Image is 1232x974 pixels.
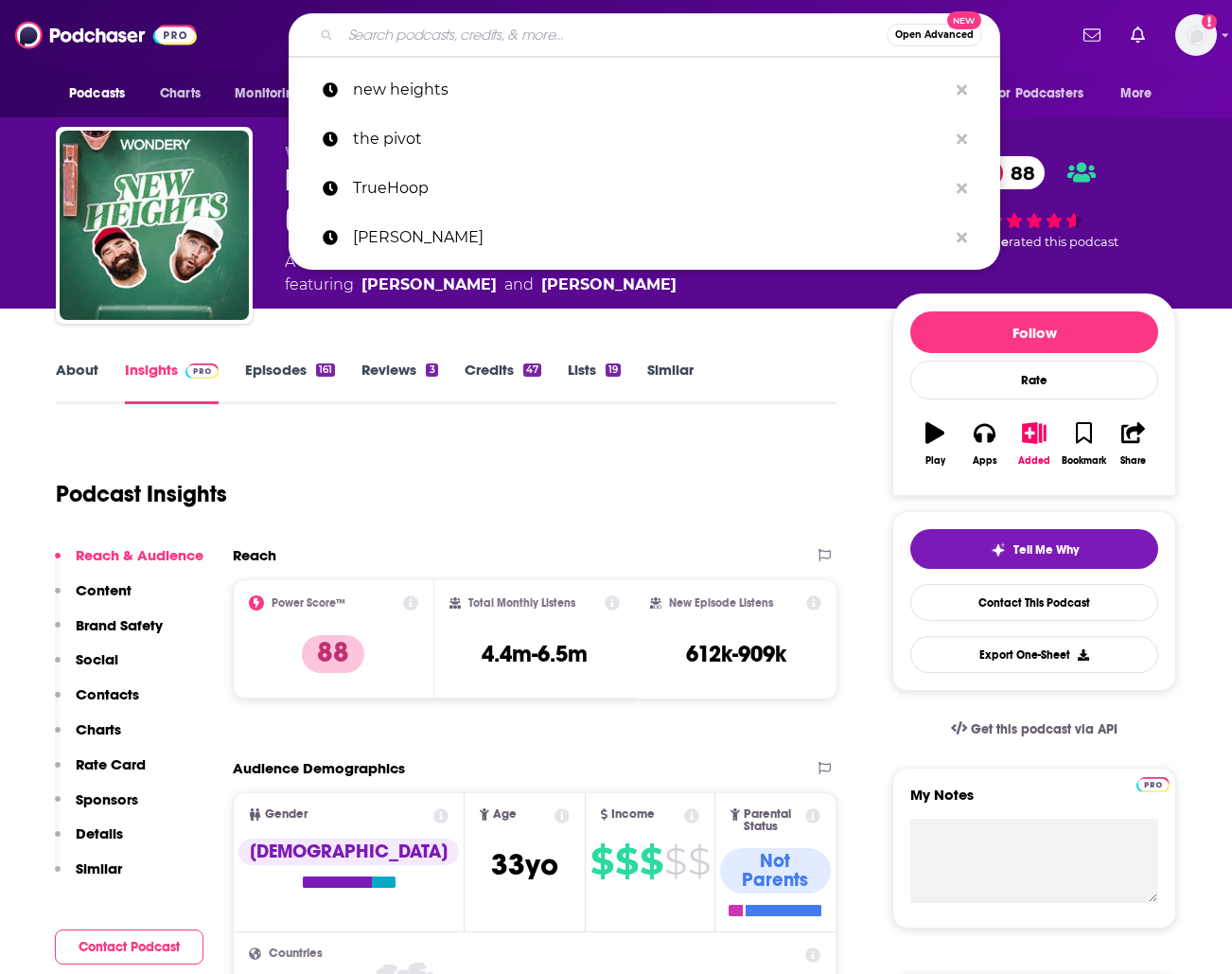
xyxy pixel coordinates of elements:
[55,650,118,685] button: Social
[1018,455,1050,467] div: Added
[55,790,138,825] button: Sponsors
[504,274,534,296] span: and
[1136,777,1170,792] img: Podchaser Pro
[55,930,203,965] button: Contact Podcast
[148,76,212,112] a: Charts
[302,635,364,673] p: 88
[469,253,499,271] span: and
[238,839,459,865] div: [DEMOGRAPHIC_DATA]
[523,363,541,377] div: 47
[289,164,1000,213] a: TrueHoop
[1123,19,1153,51] a: Show notifications dropdown
[401,253,404,271] span: ,
[971,721,1118,737] span: Get this podcast via API
[590,846,613,877] span: $
[688,846,710,877] span: $
[55,581,132,616] button: Content
[55,616,163,651] button: Brand Safety
[910,786,1158,819] label: My Notes
[55,546,203,581] button: Reach & Audience
[686,640,786,668] h3: 612k-909k
[269,947,323,960] span: Countries
[56,76,150,112] button: open menu
[720,848,831,894] div: Not Parents
[56,480,227,508] h1: Podcast Insights
[361,361,437,404] a: Reviews3
[56,361,98,404] a: About
[925,455,945,467] div: Play
[947,11,981,29] span: New
[1175,14,1217,56] button: Show profile menu
[1175,14,1217,56] span: Logged in as traviswinkler
[353,65,947,115] p: new heights
[55,824,123,859] button: Details
[1076,19,1108,51] a: Show notifications dropdown
[316,363,335,377] div: 161
[265,808,308,821] span: Gender
[285,251,677,296] div: A weekly podcast
[887,24,982,46] button: Open AdvancedNew
[664,846,686,877] span: $
[1010,410,1059,478] button: Added
[1109,410,1158,478] button: Share
[1107,76,1176,112] button: open menu
[669,596,773,610] h2: New Episode Listens
[744,808,802,833] span: Parental Status
[1136,774,1170,792] a: Pro website
[404,253,469,271] a: Comedy
[1202,14,1217,29] svg: Add a profile image
[493,808,517,821] span: Age
[568,361,621,404] a: Lists19
[76,790,138,808] p: Sponsors
[468,596,575,610] h2: Total Monthly Listens
[647,361,694,404] a: Similar
[353,164,947,213] p: TrueHoop
[973,455,997,467] div: Apps
[289,213,1000,262] a: [PERSON_NAME]
[55,720,121,755] button: Charts
[289,13,1000,57] div: Search podcasts, credits, & more...
[285,144,358,162] span: Wondery
[76,824,123,842] p: Details
[1120,80,1153,107] span: More
[233,759,405,777] h2: Audience Demographics
[910,311,1158,353] button: Follow
[973,156,1045,189] a: 88
[910,584,1158,621] a: Contact This Podcast
[289,65,1000,115] a: new heights
[910,361,1158,399] div: Rate
[1013,542,1079,558] span: Tell Me Why
[76,685,139,703] p: Contacts
[895,30,974,40] span: Open Advanced
[1009,235,1118,249] span: rated this podcast
[76,650,118,668] p: Social
[606,363,621,377] div: 19
[76,720,121,738] p: Charts
[125,361,219,404] a: InsightsPodchaser Pro
[221,76,326,112] button: open menu
[611,808,655,821] span: Income
[615,846,638,877] span: $
[55,859,122,894] button: Similar
[351,253,401,271] a: Sports
[910,636,1158,673] button: Export One-Sheet
[992,156,1045,189] span: 88
[272,596,345,610] h2: Power Score™
[15,17,197,53] img: Podchaser - Follow, Share and Rate Podcasts
[233,546,276,564] h2: Reach
[55,755,146,790] button: Rate Card
[936,706,1133,753] a: Get this podcast via API
[993,80,1083,107] span: For Podcasters
[341,20,887,50] input: Search podcasts, credits, & more...
[235,80,302,107] span: Monitoring
[60,131,249,320] img: New Heights with Jason & Travis Kelce
[76,755,146,773] p: Rate Card
[892,144,1176,262] div: 88 7 peoplerated this podcast
[465,361,541,404] a: Credits47
[910,410,959,478] button: Play
[76,859,122,877] p: Similar
[541,274,677,296] a: Travis Kelce
[1175,14,1217,56] img: User Profile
